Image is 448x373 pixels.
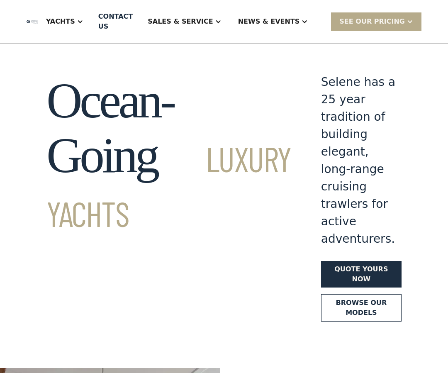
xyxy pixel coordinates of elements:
div: News & EVENTS [230,5,317,38]
div: Sales & Service [139,5,229,38]
img: logo [27,20,38,24]
div: Yachts [46,17,75,27]
div: Yachts [38,5,92,38]
div: Contact US [98,12,133,32]
div: Sales & Service [148,17,213,27]
a: Quote yours now [321,261,402,288]
div: SEE Our Pricing [331,12,421,30]
span: Luxury Yachts [46,137,291,234]
div: News & EVENTS [238,17,300,27]
div: SEE Our Pricing [339,17,405,27]
a: Browse our models [321,294,402,322]
h1: Ocean-Going [46,73,291,238]
div: Selene has a 25 year tradition of building elegant, long-range cruising trawlers for active adven... [321,73,402,248]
